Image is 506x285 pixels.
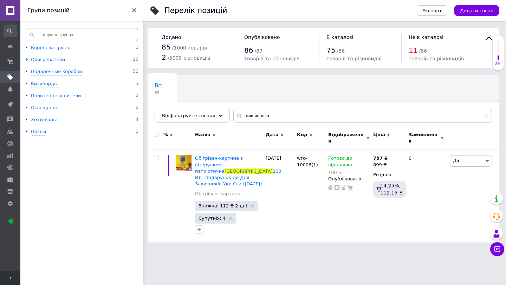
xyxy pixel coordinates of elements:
span: Не в каталозі [409,34,443,40]
span: % [163,132,168,138]
span: товарів та різновидів [409,56,464,61]
span: 2 [136,93,138,99]
span: Готово до відправки [328,155,352,169]
span: Експорт [422,8,442,13]
span: Всі [155,82,163,89]
span: / 86 [419,48,427,54]
span: 200 Вт - подарунок до Дня Захисників України ([DATE]) [195,168,281,186]
div: Подарочные коробки [31,68,82,75]
span: Обігрівач-картина з візерунком патріотична [195,155,243,173]
button: Експорт [417,5,448,16]
span: / 86 [337,48,345,54]
div: Опубліковано [328,176,370,182]
span: Опубліковано [244,34,280,40]
span: / 5000 різновидів [168,55,210,61]
div: Хозтовары [31,117,57,123]
div: Освещение [31,105,58,111]
a: Обігрівач-картина з візерунком патріотична[GEOGRAPHIC_DATA]200 Вт - подарунок до Дня Захисників У... [195,155,281,186]
span: 6 [136,105,138,111]
div: Перелік позицій [164,7,227,14]
span: Замовлення [409,132,439,144]
div: [DATE] [264,150,295,243]
span: Назва [195,132,210,138]
div: 100 шт. [328,170,370,175]
span: 1 [136,128,138,135]
b: 787 [373,155,383,161]
input: Пошук по групах [26,28,138,41]
span: 31 [132,68,138,75]
div: Полотенцесушители [31,93,81,99]
div: 8% [493,62,504,67]
div: ₴ [373,155,388,161]
span: Ціна [373,132,385,138]
div: Коренева група [31,45,69,51]
span: Знижка: 112 ₴ 2 дні [199,204,247,208]
span: Додано [162,34,181,40]
span: В каталозі [326,34,353,40]
button: Чат з покупцем [490,242,504,256]
span: 3 [136,81,138,87]
div: Обогреватели [31,57,65,63]
span: 2 [162,53,166,61]
span: товарів та різновидів [244,56,299,61]
div: 899 ₴ [373,162,388,168]
span: 15 [132,57,138,63]
span: 85 [155,90,163,95]
span: wrk-10006(1) [297,155,318,167]
span: 1 [136,45,138,51]
img: Обогреватель-картина с узором патриотическая Вишиванка 200 Вт - подарок к Дню Защитников Украины ... [176,155,192,171]
span: [GEOGRAPHIC_DATA] [225,168,273,174]
span: 75 [326,46,335,54]
div: Роздріб [373,172,403,178]
span: Додати товар [460,8,493,13]
span: Відображення [328,132,365,144]
span: / 1000 товарів [172,45,207,51]
div: Пазлы [31,128,46,135]
span: Супутніх: 4 [199,216,226,220]
span: Дата [266,132,279,138]
div: Бизиборды [31,81,58,87]
a: Обігрівачі-картини [195,191,240,197]
span: 14.25%, 112.15 ₴ [380,183,403,195]
span: товарів та різновидів [326,56,382,61]
span: 4 [136,117,138,123]
span: 11 [409,46,417,54]
span: 85 [162,43,170,51]
span: 86 [244,46,253,54]
span: Код [297,132,307,138]
button: Додати товар [454,5,499,16]
span: Дії [453,158,459,163]
span: / 87 [255,48,263,54]
div: 0 [404,150,448,243]
input: Пошук по назві позиції, артикулу і пошуковим запитам [233,109,492,123]
span: Відфільтруйте товари [162,113,215,118]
